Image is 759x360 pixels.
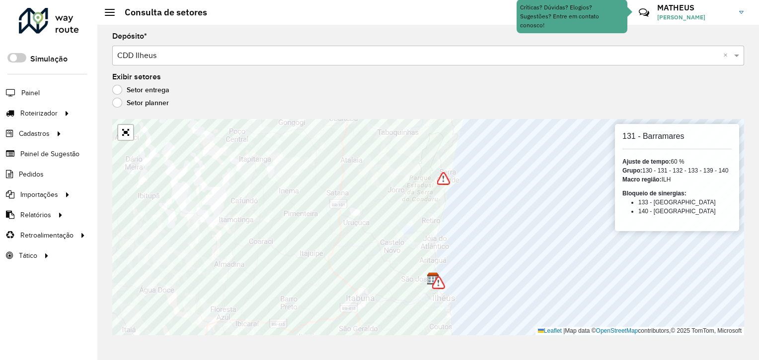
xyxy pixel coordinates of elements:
[622,157,732,166] div: 60 %
[20,108,58,119] span: Roteirizador
[638,198,732,207] li: 133 - [GEOGRAPHIC_DATA]
[622,190,686,197] strong: Bloqueio de sinergias:
[30,53,68,65] label: Simulação
[112,30,147,42] label: Depósito
[112,71,161,83] label: Exibir setores
[19,128,50,139] span: Cadastros
[622,175,732,184] div: ILH
[633,2,655,23] a: Contato Rápido
[20,210,51,220] span: Relatórios
[657,3,732,12] h3: MATHEUS
[19,250,37,261] span: Tático
[596,327,638,334] a: OpenStreetMap
[622,167,642,174] strong: Grupo:
[622,158,671,165] strong: Ajuste de tempo:
[112,98,169,108] label: Setor planner
[432,276,445,289] img: Bloqueio de sinergias
[622,166,732,175] div: 130 - 131 - 132 - 133 - 139 - 140
[112,85,169,95] label: Setor entrega
[622,131,732,141] h6: 131 - Barramares
[723,50,732,61] span: Clear all
[563,327,565,334] span: |
[535,327,744,335] div: Map data © contributors,© 2025 TomTom, Microsoft
[657,13,732,22] span: [PERSON_NAME]
[20,230,74,240] span: Retroalimentação
[638,207,732,216] li: 140 - [GEOGRAPHIC_DATA]
[437,172,450,185] img: Bloqueio de sinergias
[20,189,58,200] span: Importações
[20,149,79,159] span: Painel de Sugestão
[118,125,133,140] a: Abrir mapa em tela cheia
[538,327,562,334] a: Leaflet
[19,169,44,180] span: Pedidos
[115,7,207,18] h2: Consulta de setores
[21,88,40,98] span: Painel
[622,176,662,183] strong: Macro região:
